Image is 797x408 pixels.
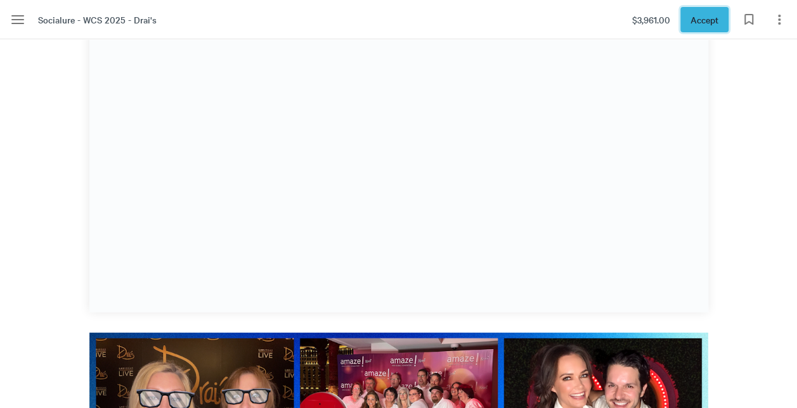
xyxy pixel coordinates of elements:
button: Page options [767,7,792,32]
span: Socialure - WCS 2025 - Drai's [38,13,157,27]
span: $3,961.00 [632,13,670,27]
span: Accept [690,13,718,27]
button: Menu [5,7,30,32]
button: Accept [680,7,729,32]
